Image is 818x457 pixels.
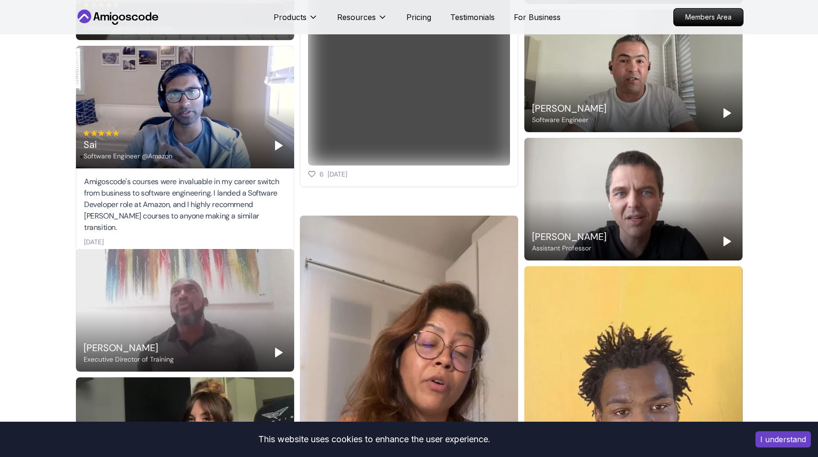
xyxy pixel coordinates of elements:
[7,429,741,450] div: This website uses cookies to enhance the user experience.
[274,11,307,23] p: Products
[673,8,744,26] a: Members Area
[755,431,811,447] button: Accept cookies
[450,11,495,23] a: Testimonials
[337,11,376,23] p: Resources
[274,11,318,31] button: Products
[674,9,743,26] p: Members Area
[406,11,431,23] a: Pricing
[337,11,387,31] button: Resources
[514,11,561,23] a: For Business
